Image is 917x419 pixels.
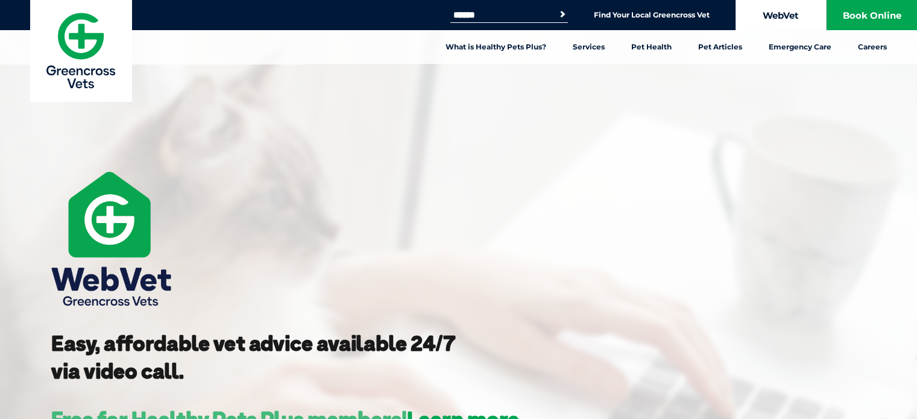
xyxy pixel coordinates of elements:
[556,8,569,20] button: Search
[432,30,559,64] a: What is Healthy Pets Plus?
[618,30,685,64] a: Pet Health
[685,30,755,64] a: Pet Articles
[51,330,456,384] strong: Easy, affordable vet advice available 24/7 via video call.
[755,30,845,64] a: Emergency Care
[559,30,618,64] a: Services
[845,30,900,64] a: Careers
[594,10,710,20] a: Find Your Local Greencross Vet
